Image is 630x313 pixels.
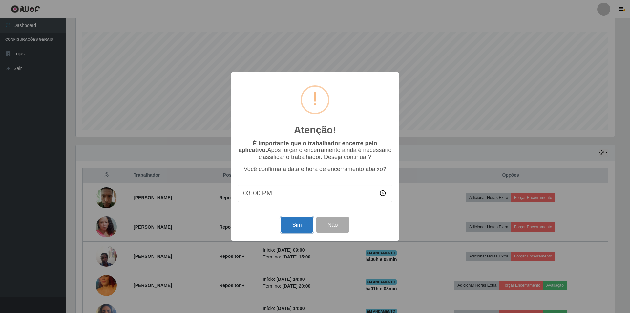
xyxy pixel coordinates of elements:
p: Você confirma a data e hora de encerramento abaixo? [238,166,392,173]
p: Após forçar o encerramento ainda é necessário classificar o trabalhador. Deseja continuar? [238,140,392,161]
b: É importante que o trabalhador encerre pelo aplicativo. [238,140,377,153]
h2: Atenção! [294,124,336,136]
button: Sim [281,217,313,233]
button: Não [316,217,349,233]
